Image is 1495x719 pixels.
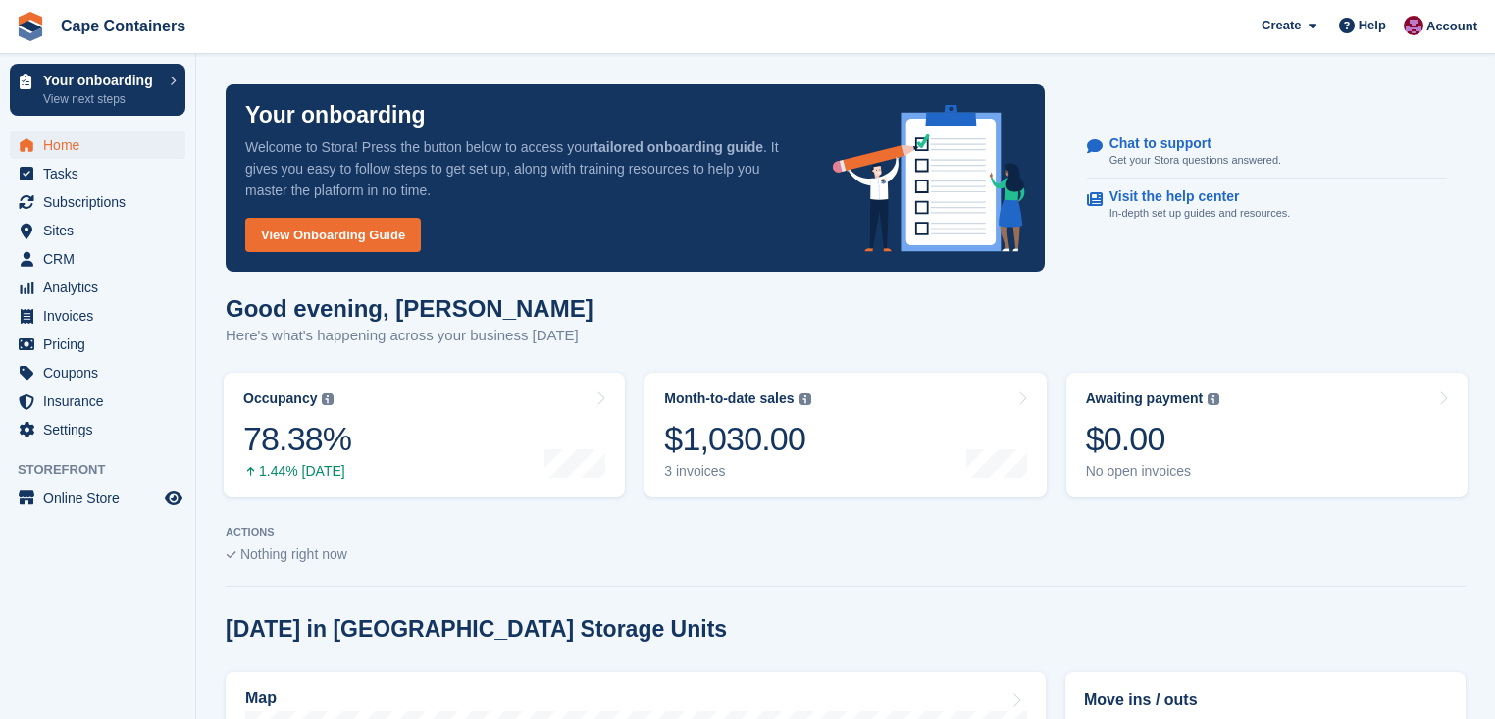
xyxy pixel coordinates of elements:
a: Preview store [162,487,185,510]
span: Nothing right now [240,546,347,562]
img: onboarding-info-6c161a55d2c0e0a8cae90662b2fe09162a5109e8cc188191df67fb4f79e88e88.svg [833,105,1025,252]
span: Create [1262,16,1301,35]
p: Chat to support [1109,135,1265,152]
p: Your onboarding [245,104,426,127]
span: Account [1426,17,1477,36]
p: ACTIONS [226,526,1466,539]
a: menu [10,331,185,358]
p: Welcome to Stora! Press the button below to access your . It gives you easy to follow steps to ge... [245,136,801,201]
a: menu [10,416,185,443]
img: Matt Dollisson [1404,16,1423,35]
p: Here's what's happening across your business [DATE] [226,325,593,347]
h2: Map [245,690,277,707]
a: menu [10,274,185,301]
a: menu [10,485,185,512]
p: In-depth set up guides and resources. [1109,205,1291,222]
span: Analytics [43,274,161,301]
h2: Move ins / outs [1084,689,1447,712]
a: Your onboarding View next steps [10,64,185,116]
a: menu [10,387,185,415]
div: Month-to-date sales [664,390,794,407]
p: Your onboarding [43,74,160,87]
a: Cape Containers [53,10,193,42]
strong: tailored onboarding guide [593,139,763,155]
div: Awaiting payment [1086,390,1204,407]
a: menu [10,217,185,244]
p: Get your Stora questions answered. [1109,152,1281,169]
a: View Onboarding Guide [245,218,421,252]
img: stora-icon-8386f47178a22dfd0bd8f6a31ec36ba5ce8667c1dd55bd0f319d3a0aa187defe.svg [16,12,45,41]
img: icon-info-grey-7440780725fd019a000dd9b08b2336e03edf1995a4989e88bcd33f0948082b44.svg [322,393,334,405]
h1: Good evening, [PERSON_NAME] [226,295,593,322]
span: Home [43,131,161,159]
p: View next steps [43,90,160,108]
div: $1,030.00 [664,419,810,459]
a: Occupancy 78.38% 1.44% [DATE] [224,373,625,497]
div: Occupancy [243,390,317,407]
div: No open invoices [1086,463,1220,480]
span: Pricing [43,331,161,358]
span: Storefront [18,460,195,480]
span: Subscriptions [43,188,161,216]
a: menu [10,359,185,386]
a: Visit the help center In-depth set up guides and resources. [1087,179,1447,231]
span: Coupons [43,359,161,386]
span: Insurance [43,387,161,415]
a: menu [10,160,185,187]
img: icon-info-grey-7440780725fd019a000dd9b08b2336e03edf1995a4989e88bcd33f0948082b44.svg [1208,393,1219,405]
div: 78.38% [243,419,351,459]
p: Visit the help center [1109,188,1275,205]
span: CRM [43,245,161,273]
a: menu [10,245,185,273]
img: icon-info-grey-7440780725fd019a000dd9b08b2336e03edf1995a4989e88bcd33f0948082b44.svg [799,393,811,405]
div: 3 invoices [664,463,810,480]
a: Month-to-date sales $1,030.00 3 invoices [644,373,1046,497]
a: menu [10,188,185,216]
img: blank_slate_check_icon-ba018cac091ee9be17c0a81a6c232d5eb81de652e7a59be601be346b1b6ddf79.svg [226,551,236,559]
a: menu [10,131,185,159]
span: Online Store [43,485,161,512]
span: Sites [43,217,161,244]
span: Settings [43,416,161,443]
a: Awaiting payment $0.00 No open invoices [1066,373,1468,497]
div: $0.00 [1086,419,1220,459]
a: menu [10,302,185,330]
h2: [DATE] in [GEOGRAPHIC_DATA] Storage Units [226,616,727,642]
span: Help [1359,16,1386,35]
a: Chat to support Get your Stora questions answered. [1087,126,1447,180]
span: Tasks [43,160,161,187]
div: 1.44% [DATE] [243,463,351,480]
span: Invoices [43,302,161,330]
